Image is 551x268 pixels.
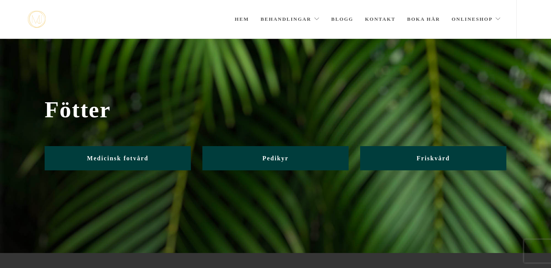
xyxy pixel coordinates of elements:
a: mjstudio mjstudio mjstudio [28,11,46,28]
span: Friskvård [417,155,450,161]
a: Medicinsk fotvård [45,146,191,170]
a: Pedikyr [202,146,349,170]
span: Medicinsk fotvård [87,155,149,161]
a: Friskvård [360,146,506,170]
span: Fötter [45,97,506,123]
img: mjstudio [28,11,46,28]
span: Pedikyr [262,155,289,161]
